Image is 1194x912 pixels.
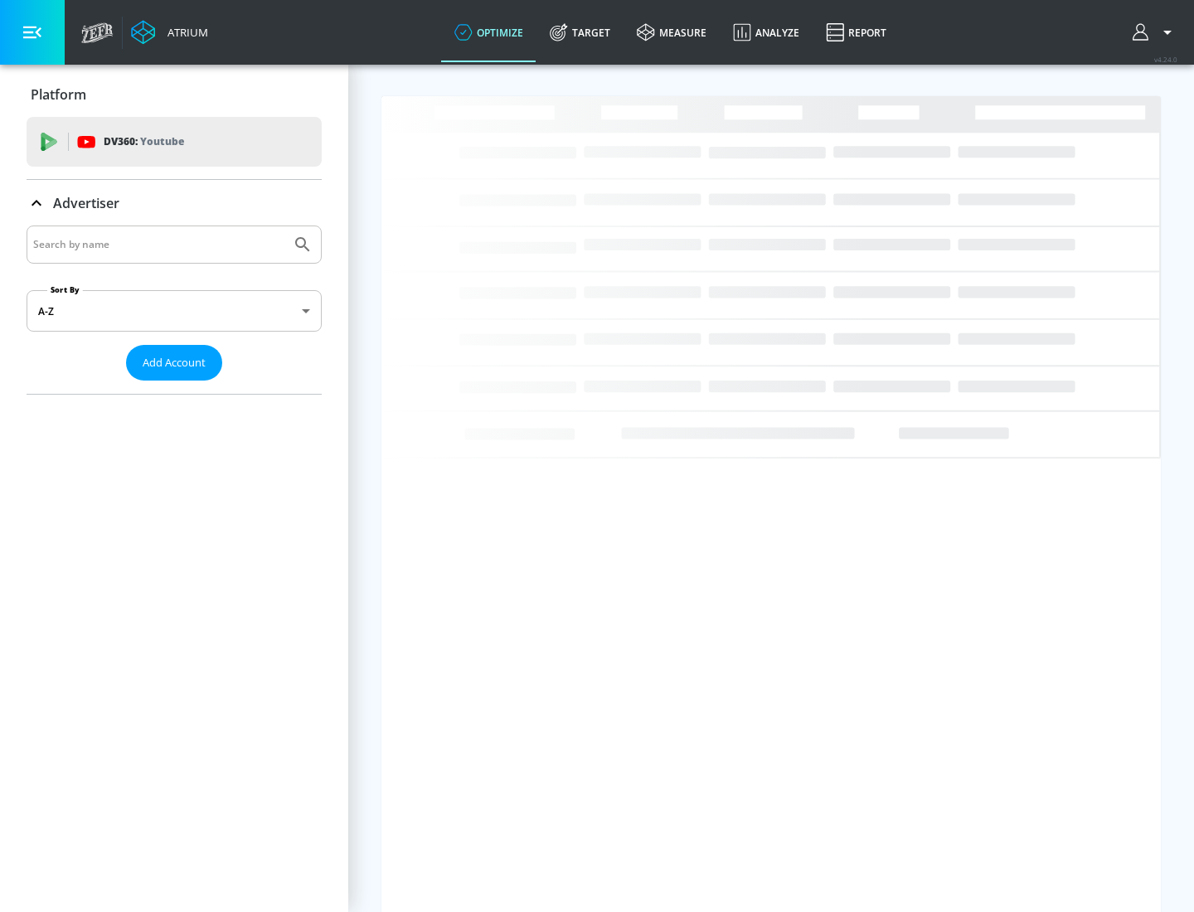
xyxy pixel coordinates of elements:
[31,85,86,104] p: Platform
[47,284,83,295] label: Sort By
[131,20,208,45] a: Atrium
[813,2,900,62] a: Report
[720,2,813,62] a: Analyze
[27,117,322,167] div: DV360: Youtube
[104,133,184,151] p: DV360:
[33,234,284,255] input: Search by name
[624,2,720,62] a: measure
[1154,55,1177,64] span: v 4.24.0
[27,226,322,394] div: Advertiser
[27,290,322,332] div: A-Z
[441,2,536,62] a: optimize
[536,2,624,62] a: Target
[161,25,208,40] div: Atrium
[27,180,322,226] div: Advertiser
[140,133,184,150] p: Youtube
[143,353,206,372] span: Add Account
[27,71,322,118] div: Platform
[27,381,322,394] nav: list of Advertiser
[126,345,222,381] button: Add Account
[53,194,119,212] p: Advertiser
